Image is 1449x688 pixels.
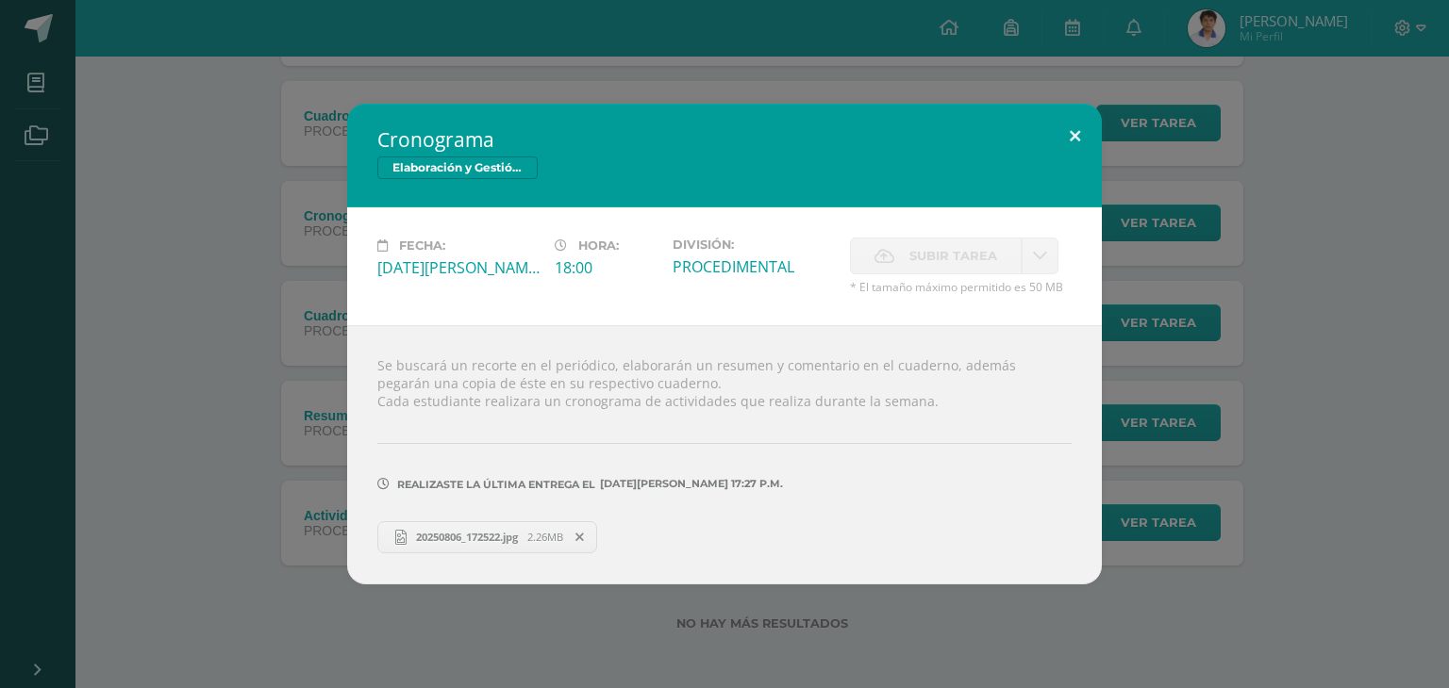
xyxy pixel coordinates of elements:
[555,257,658,278] div: 18:00
[564,527,596,548] span: Remover entrega
[397,478,595,491] span: Realizaste la última entrega el
[595,483,783,484] span: [DATE][PERSON_NAME] 17:27 p.m.
[1048,104,1102,168] button: Close (Esc)
[673,238,835,252] label: División:
[377,257,540,278] div: [DATE][PERSON_NAME]
[578,238,619,253] span: Hora:
[377,126,1072,153] h2: Cronograma
[527,530,563,544] span: 2.26MB
[407,530,527,544] span: 20250806_172522.jpg
[347,325,1102,583] div: Se buscará un recorte en el periódico, elaborarán un resumen y comentario en el cuaderno, además ...
[850,238,1022,274] label: La fecha de entrega ha expirado
[909,238,997,273] span: Subir tarea
[850,279,1072,295] span: * El tamaño máximo permitido es 50 MB
[377,521,597,553] a: 20250806_172522.jpg 2.26MB
[399,238,445,253] span: Fecha:
[377,156,538,179] span: Elaboración y Gestión de Proyectos
[1022,238,1058,274] a: La fecha de entrega ha expirado
[673,256,835,277] div: PROCEDIMENTAL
